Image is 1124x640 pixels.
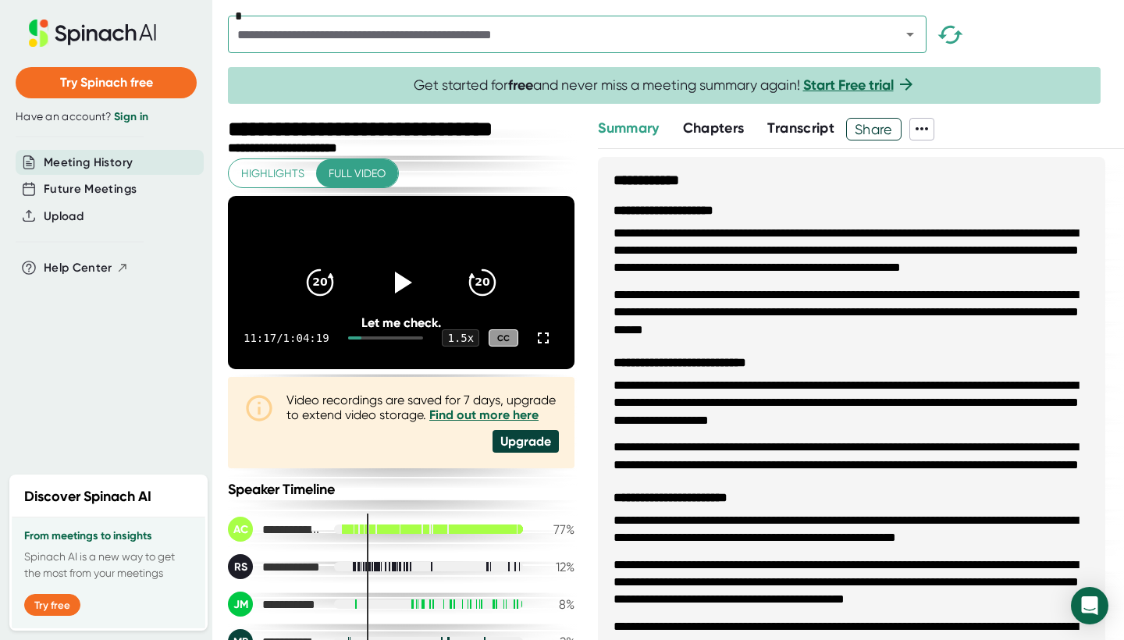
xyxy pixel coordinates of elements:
[414,76,916,94] span: Get started for and never miss a meeting summary again!
[847,116,901,143] span: Share
[683,118,745,139] button: Chapters
[262,315,539,330] div: Let me check.
[316,159,398,188] button: Full video
[114,110,148,123] a: Sign in
[16,67,197,98] button: Try Spinach free
[228,554,253,579] div: RS
[286,393,559,422] div: Video recordings are saved for 7 days, upgrade to extend video storage.
[44,259,129,277] button: Help Center
[535,597,574,612] div: 8 %
[489,329,518,347] div: CC
[44,208,84,226] button: Upload
[767,119,834,137] span: Transcript
[24,486,151,507] h2: Discover Spinach AI
[60,75,153,90] span: Try Spinach free
[228,554,322,579] div: Ritik Sarraf
[329,164,386,183] span: Full video
[44,259,112,277] span: Help Center
[493,430,559,453] div: Upgrade
[44,154,133,172] button: Meeting History
[508,76,533,94] b: free
[44,180,137,198] button: Future Meetings
[899,23,921,45] button: Open
[598,118,659,139] button: Summary
[803,76,894,94] a: Start Free trial
[535,560,574,574] div: 12 %
[683,119,745,137] span: Chapters
[228,517,322,542] div: Aayush Choubey
[244,332,329,344] div: 11:17 / 1:04:19
[241,164,304,183] span: Highlights
[429,407,539,422] a: Find out more here
[846,118,902,140] button: Share
[228,592,322,617] div: Joe Maltese
[228,517,253,542] div: AC
[1071,587,1108,624] div: Open Intercom Messenger
[767,118,834,139] button: Transcript
[24,530,193,542] h3: From meetings to insights
[228,481,574,498] div: Speaker Timeline
[229,159,317,188] button: Highlights
[598,119,659,137] span: Summary
[535,522,574,537] div: 77 %
[442,329,479,347] div: 1.5 x
[228,592,253,617] div: JM
[16,110,197,124] div: Have an account?
[24,549,193,581] p: Spinach AI is a new way to get the most from your meetings
[24,594,80,616] button: Try free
